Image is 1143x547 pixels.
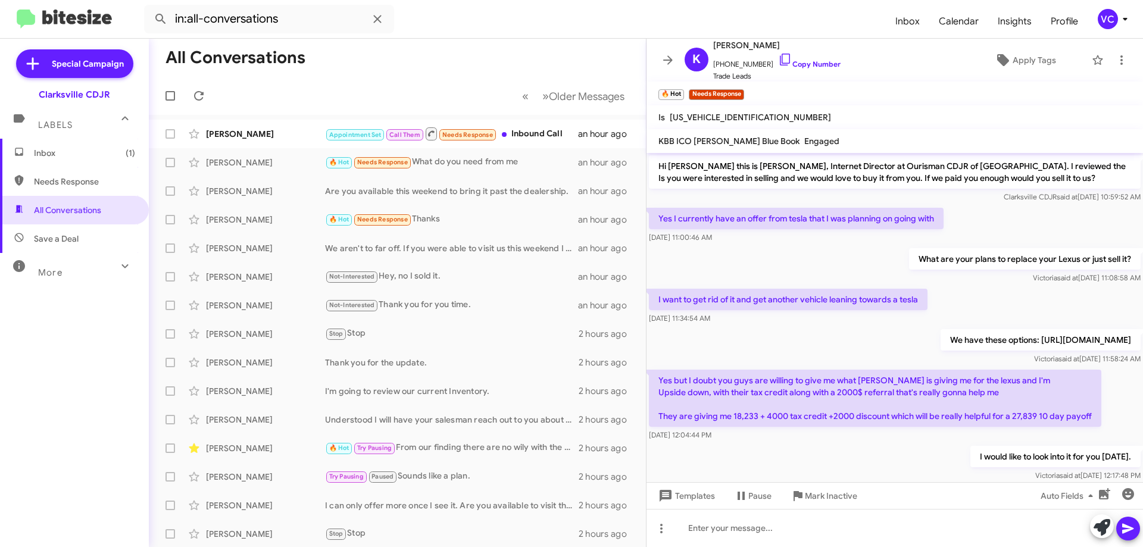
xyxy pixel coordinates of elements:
div: an hour ago [578,157,636,168]
div: [PERSON_NAME] [206,157,325,168]
span: Clarksville CDJR [DATE] 10:59:52 AM [1004,192,1141,201]
input: Search [144,5,394,33]
span: [DATE] 12:04:44 PM [649,430,711,439]
div: an hour ago [578,185,636,197]
span: Insights [988,4,1041,39]
div: [PERSON_NAME] [206,414,325,426]
span: Needs Response [357,215,408,223]
span: Apply Tags [1013,49,1056,71]
span: Labels [38,120,73,130]
span: Needs Response [442,131,493,139]
span: [US_VEHICLE_IDENTIFICATION_NUMBER] [670,112,831,123]
span: KBB ICO [PERSON_NAME] Blue Book [658,136,800,146]
div: I'm going to review our current Inventory. [325,385,579,397]
div: Understood I will have your salesman reach out to you about the specials. [325,414,579,426]
div: [PERSON_NAME] [206,242,325,254]
span: Engaged [804,136,839,146]
span: Victoria [DATE] 11:08:58 AM [1033,273,1141,282]
a: Profile [1041,4,1088,39]
a: Copy Number [778,60,841,68]
button: VC [1088,9,1130,29]
div: Sounds like a plan. [325,470,579,483]
span: Pause [748,485,772,507]
span: Special Campaign [52,58,124,70]
span: Save a Deal [34,233,79,245]
div: Inbound Call [325,126,578,141]
span: said at [1057,273,1078,282]
div: 2 hours ago [579,357,636,368]
button: Auto Fields [1031,485,1107,507]
div: 2 hours ago [579,385,636,397]
div: 2 hours ago [579,442,636,454]
div: [PERSON_NAME] [206,185,325,197]
div: an hour ago [578,299,636,311]
a: Inbox [886,4,929,39]
span: Trade Leads [713,70,841,82]
button: Templates [647,485,724,507]
p: I want to get rid of it and get another vehicle leaning towards a tesla [649,289,927,310]
div: 2 hours ago [579,471,636,483]
p: Yes I currently have an offer from tesla that I was planning on going with [649,208,944,229]
div: [PERSON_NAME] [206,328,325,340]
div: an hour ago [578,242,636,254]
span: said at [1060,471,1080,480]
span: More [38,267,63,278]
div: [PERSON_NAME] [206,299,325,311]
span: [PHONE_NUMBER] [713,52,841,70]
span: Victoria [DATE] 11:58:24 AM [1034,354,1141,363]
span: Not-Interested [329,301,375,309]
div: VC [1098,9,1118,29]
div: Stop [325,527,579,540]
span: Paused [371,473,394,480]
div: 2 hours ago [579,499,636,511]
span: Is [658,112,665,123]
div: We aren't to far off. If you were able to visit us this weekend I can see what we can do to get y... [325,242,578,254]
div: What do you need from me [325,155,578,169]
span: Mark Inactive [805,485,857,507]
span: Auto Fields [1041,485,1098,507]
div: [PERSON_NAME] [206,442,325,454]
div: 2 hours ago [579,328,636,340]
div: Thanks [325,212,578,226]
div: an hour ago [578,214,636,226]
div: [PERSON_NAME] [206,128,325,140]
span: said at [1057,192,1078,201]
div: [PERSON_NAME] [206,499,325,511]
span: Templates [656,485,715,507]
span: [DATE] 11:00:46 AM [649,233,712,242]
div: an hour ago [578,128,636,140]
div: an hour ago [578,271,636,283]
div: [PERSON_NAME] [206,357,325,368]
span: 🔥 Hot [329,215,349,223]
span: said at [1058,354,1079,363]
span: Not-Interested [329,273,375,280]
button: Next [535,84,632,108]
span: 🔥 Hot [329,444,349,452]
div: I can only offer more once I see it. Are you available to visit the dealership this weekend for a... [325,499,579,511]
p: Yes but I doubt you guys are willing to give me what [PERSON_NAME] is giving me for the lexus and... [649,370,1101,427]
div: 2 hours ago [579,414,636,426]
div: Stop [325,327,579,340]
span: [DATE] 11:34:54 AM [649,314,710,323]
span: Needs Response [34,176,135,187]
span: Stop [329,330,343,337]
span: Call Them [389,131,420,139]
div: Hey, no I sold it. [325,270,578,283]
div: Are you available this weekend to bring it past the dealership. [325,185,578,197]
div: Clarksville CDJR [39,89,110,101]
h1: All Conversations [165,48,305,67]
a: Calendar [929,4,988,39]
span: Try Pausing [357,444,392,452]
div: 2 hours ago [579,528,636,540]
span: Victoria [DATE] 12:17:48 PM [1035,471,1141,480]
span: » [542,89,549,104]
span: [PERSON_NAME] [713,38,841,52]
span: 🔥 Hot [329,158,349,166]
small: Needs Response [689,89,744,100]
button: Apply Tags [964,49,1086,71]
span: Try Pausing [329,473,364,480]
div: [PERSON_NAME] [206,214,325,226]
